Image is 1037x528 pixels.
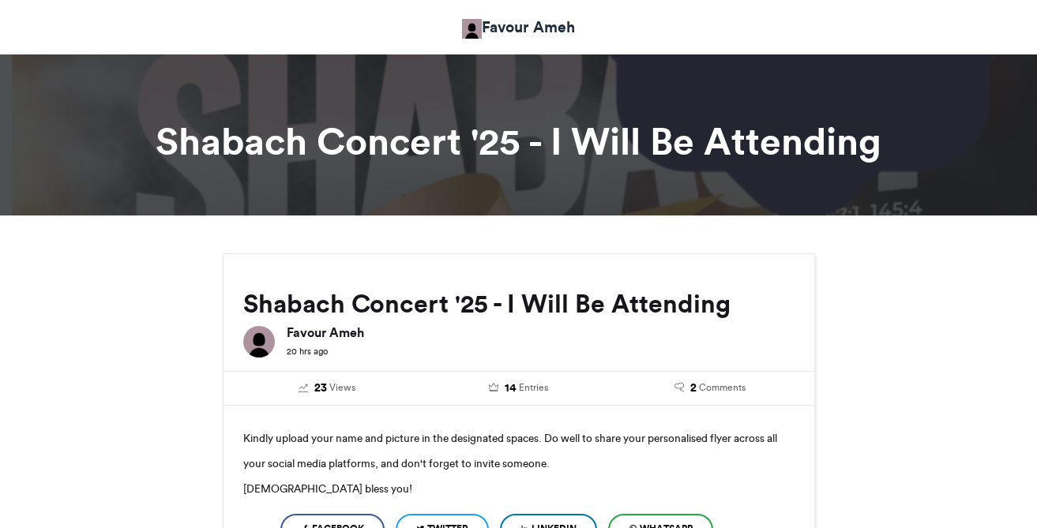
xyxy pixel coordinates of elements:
[314,380,327,397] span: 23
[699,380,746,395] span: Comments
[434,380,603,397] a: 14 Entries
[462,19,482,39] img: Favour Ameh
[519,380,548,395] span: Entries
[329,380,355,395] span: Views
[505,380,517,397] span: 14
[243,425,795,501] p: Kindly upload your name and picture in the designated spaces. Do well to share your personalised ...
[287,326,795,339] h6: Favour Ameh
[243,290,795,318] h2: Shabach Concert '25 - I Will Be Attending
[243,326,275,358] img: Favour Ameh
[626,380,795,397] a: 2 Comments
[462,16,575,39] a: Favour Ameh
[287,346,328,357] small: 20 hrs ago
[243,380,411,397] a: 23 Views
[690,380,697,397] span: 2
[81,122,957,160] h1: Shabach Concert '25 - I Will Be Attending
